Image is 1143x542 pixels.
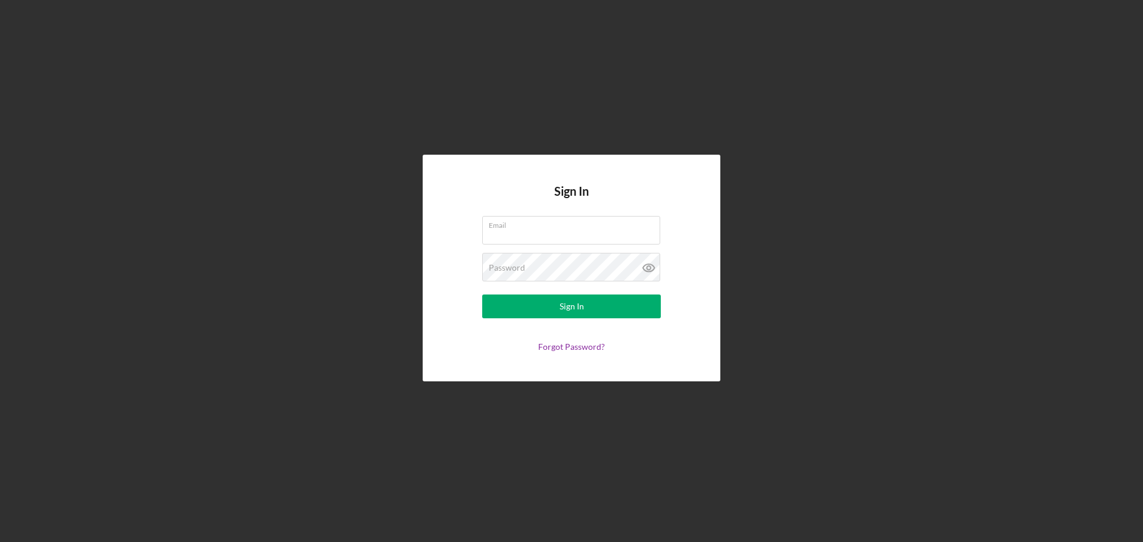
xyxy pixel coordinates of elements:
[538,342,605,352] a: Forgot Password?
[560,295,584,318] div: Sign In
[489,263,525,272] label: Password
[489,217,660,230] label: Email
[482,295,661,318] button: Sign In
[554,184,589,216] h4: Sign In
